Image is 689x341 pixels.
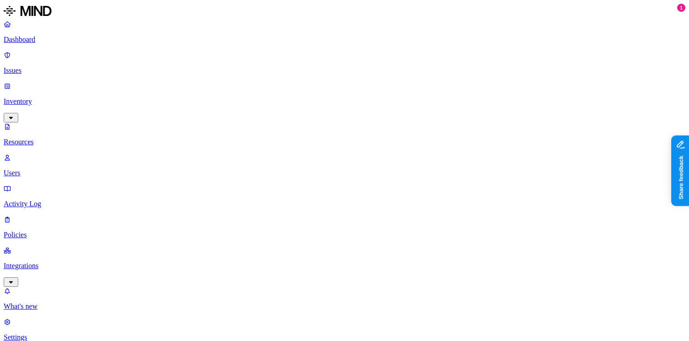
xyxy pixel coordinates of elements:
a: Users [4,153,685,177]
a: Integrations [4,246,685,285]
p: Integrations [4,262,685,270]
p: Activity Log [4,200,685,208]
a: Dashboard [4,20,685,44]
a: Issues [4,51,685,75]
a: Activity Log [4,184,685,208]
a: Policies [4,215,685,239]
img: MIND [4,4,51,18]
p: Dashboard [4,36,685,44]
p: Policies [4,231,685,239]
div: 1 [677,4,685,12]
p: Issues [4,66,685,75]
a: Resources [4,122,685,146]
a: Inventory [4,82,685,121]
p: Resources [4,138,685,146]
p: Users [4,169,685,177]
a: MIND [4,4,685,20]
a: What's new [4,287,685,310]
p: Inventory [4,97,685,106]
p: What's new [4,302,685,310]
